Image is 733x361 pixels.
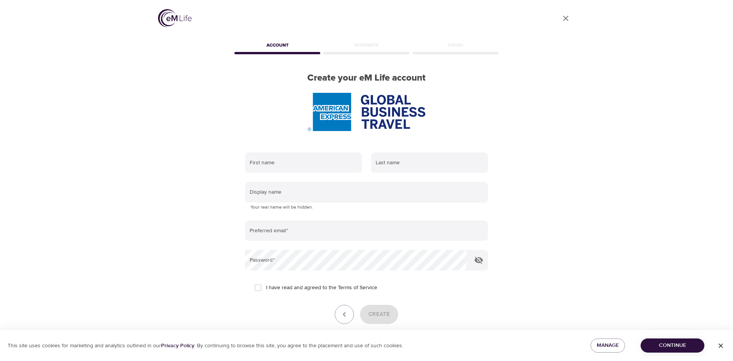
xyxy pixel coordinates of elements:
[557,9,575,28] a: close
[591,338,625,353] button: Manage
[266,284,377,292] span: I have read and agreed to the
[233,73,500,84] h2: Create your eM Life account
[250,204,483,211] p: Your real name will be hidden.
[647,341,698,350] span: Continue
[161,342,194,349] a: Privacy Policy
[308,93,425,131] img: AmEx%20GBT%20logo.png
[338,284,377,292] a: Terms of Service
[641,338,704,353] button: Continue
[597,341,619,350] span: Manage
[158,9,192,27] img: logo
